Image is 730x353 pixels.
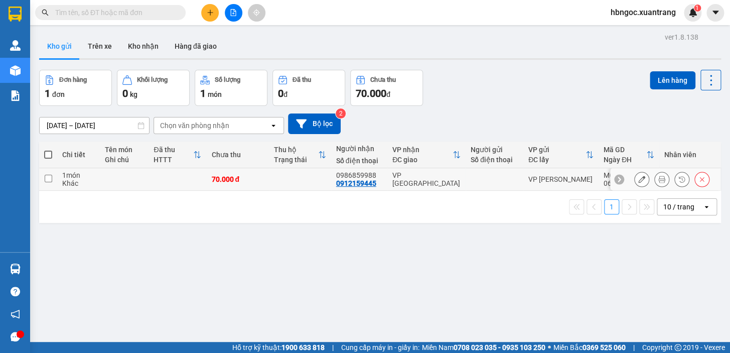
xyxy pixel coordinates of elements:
[454,343,545,351] strong: 0708 023 035 - 0935 103 250
[10,264,21,274] img: warehouse-icon
[341,342,419,353] span: Cung cấp máy in - giấy in:
[167,34,225,58] button: Hàng đã giao
[105,146,143,154] div: Tên món
[137,76,168,83] div: Khối lượng
[604,146,646,154] div: Mã GD
[200,87,206,99] span: 1
[392,146,453,154] div: VP nhận
[211,151,263,159] div: Chưa thu
[154,146,193,154] div: Đã thu
[665,32,698,43] div: ver 1.8.138
[117,70,190,106] button: Khối lượng0kg
[62,151,95,159] div: Chi tiết
[42,9,49,16] span: search
[688,8,697,17] img: icon-new-feature
[80,34,120,58] button: Trên xe
[356,87,386,99] span: 70.000
[604,179,654,187] div: 06:25 [DATE]
[694,5,701,12] sup: 1
[695,5,699,12] span: 1
[650,71,695,89] button: Lên hàng
[269,122,277,130] svg: open
[9,7,22,22] img: logo-vxr
[248,4,265,22] button: aim
[45,87,50,99] span: 1
[211,175,263,183] div: 70.000 đ
[336,157,382,165] div: Số điện thoại
[272,70,345,106] button: Đã thu0đ
[633,342,635,353] span: |
[603,6,684,19] span: hbngoc.xuantrang
[278,87,283,99] span: 0
[154,156,193,164] div: HTTT
[269,142,331,168] th: Toggle SortBy
[471,156,518,164] div: Số điện thoại
[274,156,318,164] div: Trạng thái
[422,342,545,353] span: Miền Nam
[528,175,594,183] div: VP [PERSON_NAME]
[208,90,222,98] span: món
[604,171,654,179] div: MC1508250434
[120,34,167,58] button: Kho nhận
[634,172,649,187] div: Sửa đơn hàng
[39,34,80,58] button: Kho gửi
[11,332,20,341] span: message
[386,90,390,98] span: đ
[702,203,710,211] svg: open
[10,90,21,101] img: solution-icon
[105,156,143,164] div: Ghi chú
[274,146,318,154] div: Thu hộ
[201,4,219,22] button: plus
[281,343,325,351] strong: 1900 633 818
[40,117,149,134] input: Select a date range.
[706,4,724,22] button: caret-down
[471,146,518,154] div: Người gửi
[52,90,65,98] span: đơn
[207,9,214,16] span: plus
[528,146,586,154] div: VP gửi
[336,179,376,187] div: 0912159445
[548,345,551,349] span: ⚪️
[350,70,423,106] button: Chưa thu70.000đ
[664,151,715,159] div: Nhân viên
[663,202,694,212] div: 10 / trang
[230,9,237,16] span: file-add
[392,171,461,187] div: VP [GEOGRAPHIC_DATA]
[528,156,586,164] div: ĐC lấy
[387,142,466,168] th: Toggle SortBy
[288,113,341,134] button: Bộ lọc
[336,145,382,153] div: Người nhận
[336,171,382,179] div: 0986859988
[55,7,174,18] input: Tìm tên, số ĐT hoặc mã đơn
[149,142,206,168] th: Toggle SortBy
[62,171,95,179] div: 1 món
[62,179,95,187] div: Khác
[392,156,453,164] div: ĐC giao
[10,40,21,51] img: warehouse-icon
[59,76,87,83] div: Đơn hàng
[604,199,619,214] button: 1
[160,121,229,131] div: Chọn văn phòng nhận
[582,343,626,351] strong: 0369 525 060
[11,309,20,319] span: notification
[10,65,21,76] img: warehouse-icon
[332,342,334,353] span: |
[370,76,396,83] div: Chưa thu
[39,70,112,106] button: Đơn hàng1đơn
[225,4,242,22] button: file-add
[336,108,346,119] sup: 2
[711,8,720,17] span: caret-down
[674,344,681,351] span: copyright
[130,90,137,98] span: kg
[195,70,267,106] button: Số lượng1món
[215,76,240,83] div: Số lượng
[523,142,599,168] th: Toggle SortBy
[599,142,659,168] th: Toggle SortBy
[122,87,128,99] span: 0
[293,76,311,83] div: Đã thu
[553,342,626,353] span: Miền Bắc
[232,342,325,353] span: Hỗ trợ kỹ thuật:
[11,287,20,296] span: question-circle
[604,156,646,164] div: Ngày ĐH
[283,90,287,98] span: đ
